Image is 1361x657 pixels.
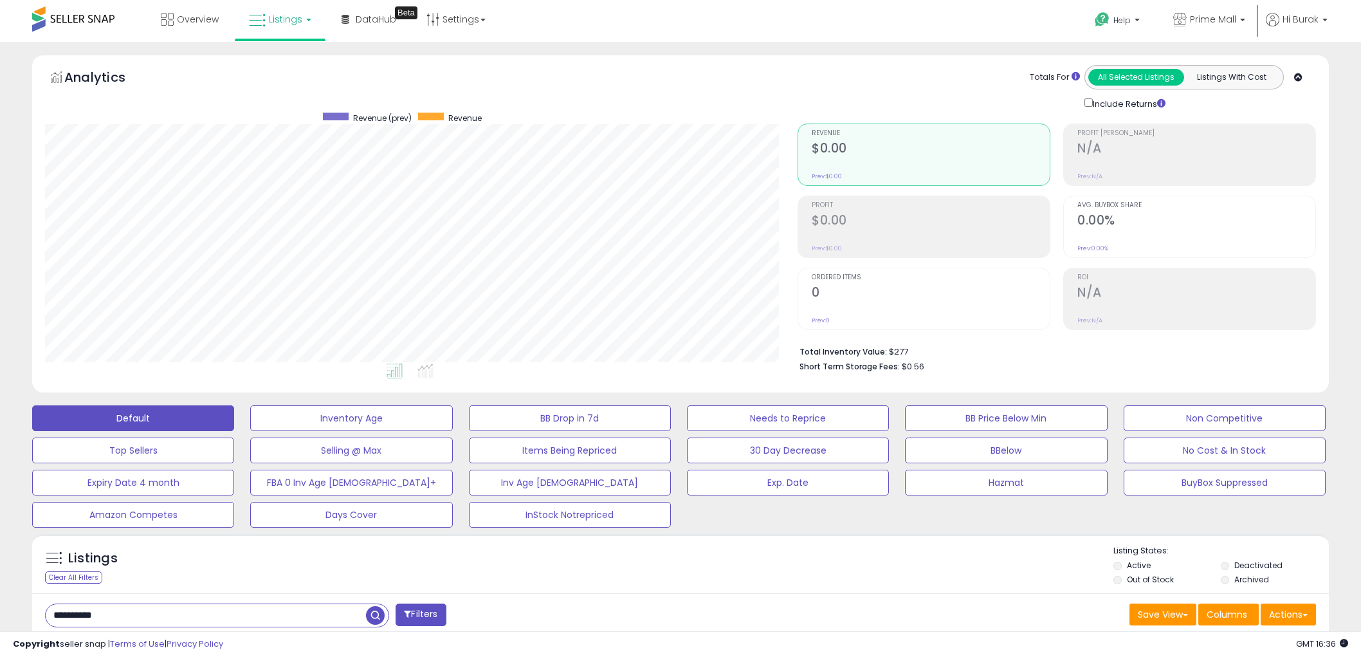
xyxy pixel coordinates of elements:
button: Columns [1198,604,1259,625]
button: Amazon Competes [32,502,234,528]
p: Listing States: [1113,545,1329,557]
button: BB Price Below Min [905,405,1107,431]
button: Exp. Date [687,470,889,495]
h5: Listings [68,550,118,568]
button: Inv Age [DEMOGRAPHIC_DATA] [469,470,671,495]
div: Totals For [1030,71,1080,84]
span: Hi Burak [1283,13,1319,26]
label: Active [1127,560,1151,571]
b: Total Inventory Value: [799,346,887,357]
h2: 0.00% [1077,213,1315,230]
button: Expiry Date 4 month [32,470,234,495]
button: BBelow [905,438,1107,463]
small: Prev: 0 [812,317,830,324]
span: Prime Mall [1190,13,1236,26]
div: seller snap | | [13,638,223,651]
span: Columns [1207,608,1247,621]
h2: $0.00 [812,213,1050,230]
span: Overview [177,13,219,26]
i: Get Help [1094,12,1110,28]
h2: 0 [812,285,1050,302]
span: ROI [1077,274,1315,281]
b: Short Term Storage Fees: [799,361,900,372]
small: Prev: N/A [1077,172,1102,180]
button: Hazmat [905,470,1107,495]
span: Avg. Buybox Share [1077,202,1315,209]
small: Prev: N/A [1077,317,1102,324]
button: Listings With Cost [1183,69,1279,86]
h2: N/A [1077,285,1315,302]
a: Terms of Use [110,638,165,650]
span: Ordered Items [812,274,1050,281]
span: Revenue (prev) [353,113,412,124]
button: 30 Day Decrease [687,438,889,463]
a: Hi Burak [1266,13,1328,42]
small: Prev: 0.00% [1077,245,1108,252]
button: Items Being Repriced [469,438,671,463]
div: Tooltip anchor [395,6,417,19]
button: BB Drop in 7d [469,405,671,431]
button: All Selected Listings [1088,69,1184,86]
span: Profit [PERSON_NAME] [1077,130,1315,137]
h5: Analytics [64,68,151,89]
button: Selling @ Max [250,438,452,463]
button: Needs to Reprice [687,405,889,431]
span: 2025-10-8 16:36 GMT [1296,638,1348,650]
span: Revenue [448,113,482,124]
button: FBA 0 Inv Age [DEMOGRAPHIC_DATA]+ [250,470,452,495]
span: Revenue [812,130,1050,137]
button: Filters [396,604,446,626]
small: Prev: $0.00 [812,245,842,252]
a: Privacy Policy [167,638,223,650]
label: Out of Stock [1127,574,1174,585]
a: Help [1084,2,1153,42]
strong: Copyright [13,638,60,650]
span: DataHub [356,13,396,26]
h2: $0.00 [812,141,1050,158]
button: Default [32,405,234,431]
span: Profit [812,202,1050,209]
label: Deactivated [1234,560,1283,571]
span: $0.56 [902,360,924,373]
button: Inventory Age [250,405,452,431]
button: InStock Notrepriced [469,502,671,528]
button: Top Sellers [32,438,234,463]
li: $277 [799,343,1306,358]
span: Listings [269,13,302,26]
h2: N/A [1077,141,1315,158]
div: Include Returns [1075,96,1181,111]
button: Actions [1261,604,1316,625]
button: BuyBox Suppressed [1124,470,1326,495]
div: Clear All Filters [45,571,102,584]
button: Save View [1129,604,1196,625]
button: Days Cover [250,502,452,528]
button: Non Competitive [1124,405,1326,431]
label: Archived [1234,574,1269,585]
span: Help [1113,15,1131,26]
button: No Cost & In Stock [1124,438,1326,463]
small: Prev: $0.00 [812,172,842,180]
